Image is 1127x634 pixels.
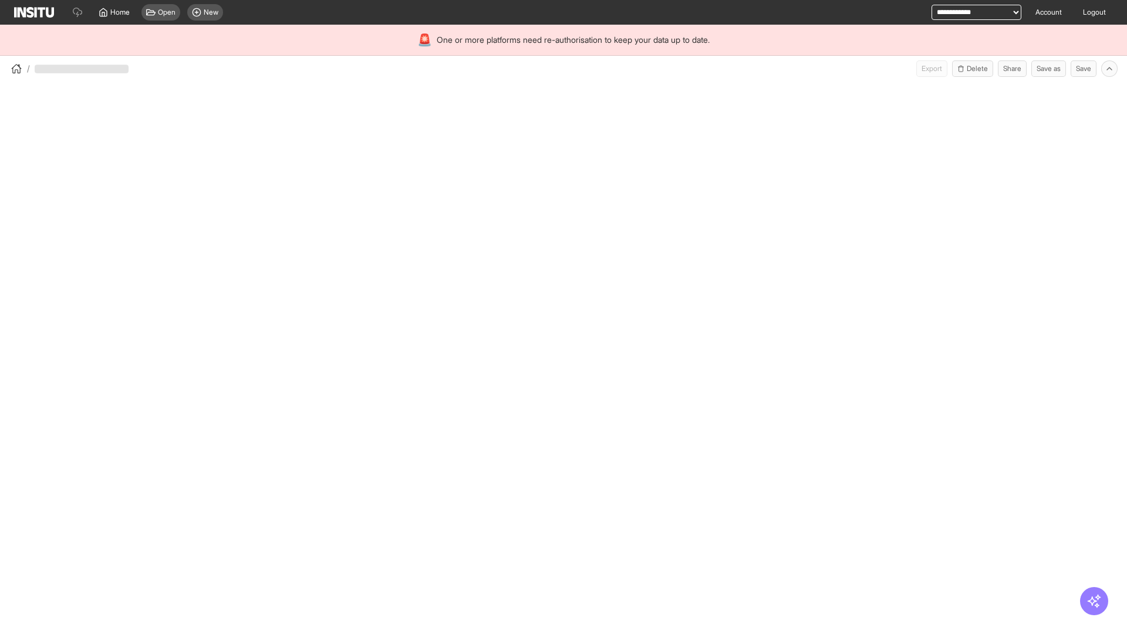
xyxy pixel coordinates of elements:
[916,60,947,77] button: Export
[916,60,947,77] span: Can currently only export from Insights reports.
[204,8,218,17] span: New
[998,60,1027,77] button: Share
[158,8,176,17] span: Open
[14,7,54,18] img: Logo
[110,8,130,17] span: Home
[417,32,432,48] div: 🚨
[9,62,30,76] button: /
[437,34,710,46] span: One or more platforms need re-authorisation to keep your data up to date.
[27,63,30,75] span: /
[1031,60,1066,77] button: Save as
[952,60,993,77] button: Delete
[1071,60,1096,77] button: Save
